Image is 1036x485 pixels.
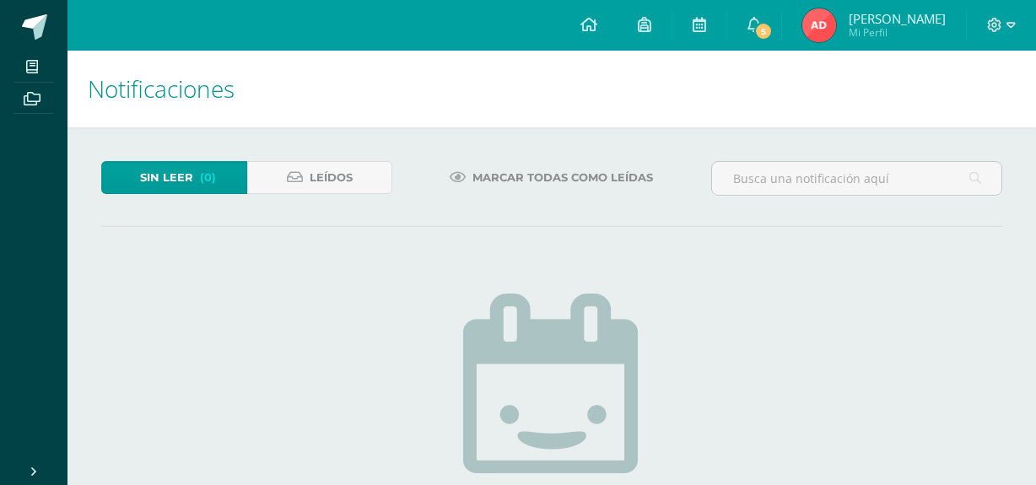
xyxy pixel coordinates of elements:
input: Busca una notificación aquí [712,162,1001,195]
span: 5 [754,22,773,40]
span: Mi Perfil [849,25,946,40]
span: Marcar todas como leídas [472,162,653,193]
span: Leídos [310,162,353,193]
a: Marcar todas como leídas [429,161,674,194]
span: Notificaciones [88,73,235,105]
img: 2b36d78c5330a76a8219e346466025d2.png [802,8,836,42]
span: (0) [200,162,216,193]
a: Sin leer(0) [101,161,247,194]
span: Sin leer [140,162,193,193]
a: Leídos [247,161,393,194]
span: [PERSON_NAME] [849,10,946,27]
